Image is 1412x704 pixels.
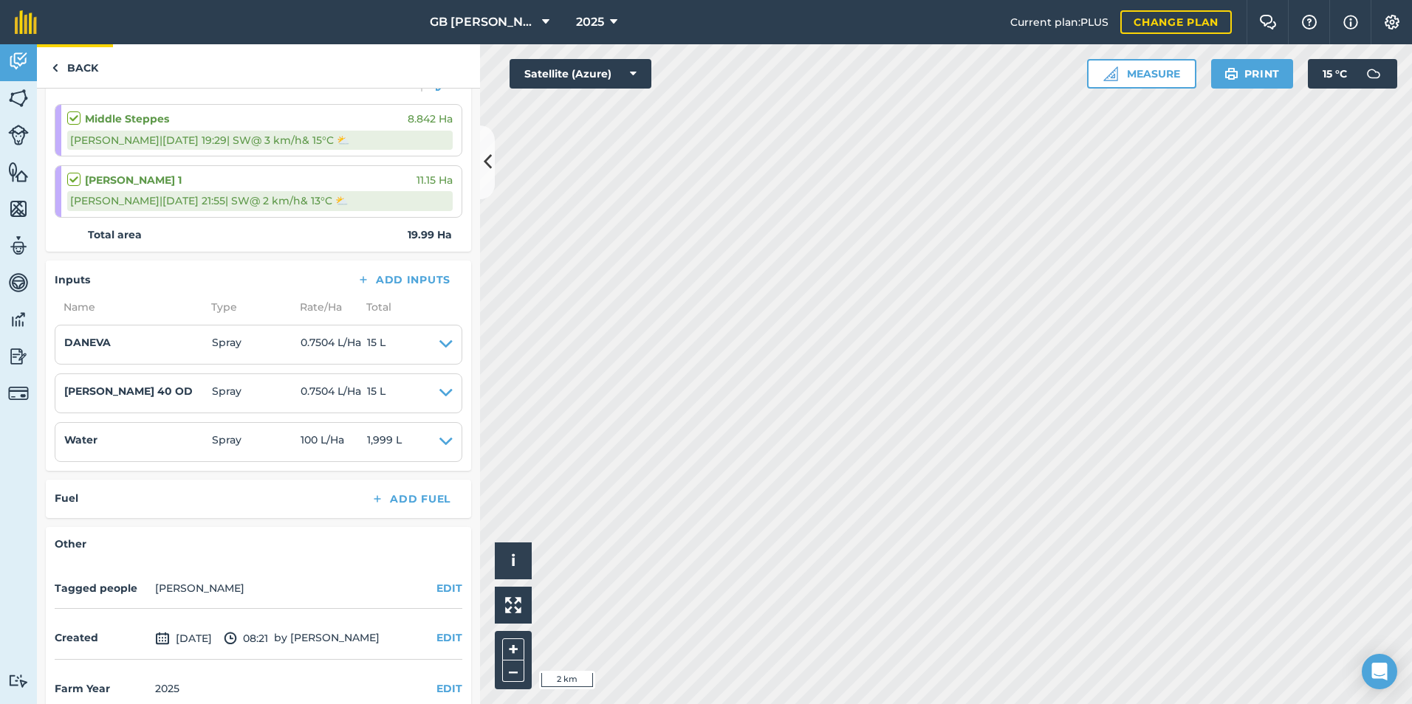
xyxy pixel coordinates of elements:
button: Print [1211,59,1294,89]
img: svg+xml;base64,PD94bWwgdmVyc2lvbj0iMS4wIiBlbmNvZGluZz0idXRmLTgiPz4KPCEtLSBHZW5lcmF0b3I6IEFkb2JlIE... [8,308,29,331]
button: Satellite (Azure) [510,59,651,89]
img: fieldmargin Logo [15,10,37,34]
strong: Middle Steppes [85,111,169,127]
span: Current plan : PLUS [1010,14,1108,30]
span: 15 L [367,334,385,355]
summary: DANEVASpray0.7504 L/Ha15 L [64,334,453,355]
img: A cog icon [1383,15,1401,30]
span: 08:21 [224,629,268,647]
img: svg+xml;base64,PHN2ZyB4bWxucz0iaHR0cDovL3d3dy53My5vcmcvMjAwMC9zdmciIHdpZHRoPSI5IiBoZWlnaHQ9IjI0Ii... [52,59,58,77]
span: Rate/ Ha [291,299,357,315]
img: Four arrows, one pointing top left, one top right, one bottom right and the last bottom left [505,597,521,613]
div: Open Intercom Messenger [1362,654,1397,689]
button: – [502,660,524,682]
span: 1,999 L [367,432,402,452]
span: 0.7504 L / Ha [301,383,367,404]
span: Spray [212,383,301,404]
button: Add Fuel [359,489,462,509]
img: svg+xml;base64,PD94bWwgdmVyc2lvbj0iMS4wIiBlbmNvZGluZz0idXRmLTgiPz4KPCEtLSBHZW5lcmF0b3I6IEFkb2JlIE... [8,383,29,404]
img: svg+xml;base64,PD94bWwgdmVyc2lvbj0iMS4wIiBlbmNvZGluZz0idXRmLTgiPz4KPCEtLSBHZW5lcmF0b3I6IEFkb2JlIE... [8,125,29,145]
span: [DATE] [155,629,212,647]
img: svg+xml;base64,PD94bWwgdmVyc2lvbj0iMS4wIiBlbmNvZGluZz0idXRmLTgiPz4KPCEtLSBHZW5lcmF0b3I6IEFkb2JlIE... [8,50,29,72]
button: Add Inputs [345,269,462,290]
button: EDIT [436,580,462,596]
h4: Farm Year [55,680,149,697]
span: 15 L [367,383,385,404]
img: svg+xml;base64,PHN2ZyB4bWxucz0iaHR0cDovL3d3dy53My5vcmcvMjAwMC9zdmciIHdpZHRoPSI1NiIgaGVpZ2h0PSI2MC... [8,161,29,183]
img: svg+xml;base64,PHN2ZyB4bWxucz0iaHR0cDovL3d3dy53My5vcmcvMjAwMC9zdmciIHdpZHRoPSI1NiIgaGVpZ2h0PSI2MC... [8,87,29,109]
button: i [495,542,532,579]
img: svg+xml;base64,PD94bWwgdmVyc2lvbj0iMS4wIiBlbmNvZGluZz0idXRmLTgiPz4KPCEtLSBHZW5lcmF0b3I6IEFkb2JlIE... [1359,59,1388,89]
span: i [511,551,515,570]
span: Name [55,299,202,315]
button: EDIT [436,629,462,646]
summary: [PERSON_NAME] 40 ODSpray0.7504 L/Ha15 L [64,383,453,404]
span: 100 L / Ha [301,432,367,452]
img: svg+xml;base64,PD94bWwgdmVyc2lvbj0iMS4wIiBlbmNvZGluZz0idXRmLTgiPz4KPCEtLSBHZW5lcmF0b3I6IEFkb2JlIE... [8,674,29,688]
h4: Tagged people [55,580,149,596]
span: 8.842 Ha [408,111,453,127]
img: A question mark icon [1300,15,1318,30]
button: Measure [1087,59,1196,89]
h4: Other [55,536,462,552]
img: svg+xml;base64,PD94bWwgdmVyc2lvbj0iMS4wIiBlbmNvZGluZz0idXRmLTgiPz4KPCEtLSBHZW5lcmF0b3I6IEFkb2JlIE... [8,235,29,257]
img: svg+xml;base64,PD94bWwgdmVyc2lvbj0iMS4wIiBlbmNvZGluZz0idXRmLTgiPz4KPCEtLSBHZW5lcmF0b3I6IEFkb2JlIE... [155,629,170,647]
span: 0.7504 L / Ha [301,334,367,355]
img: svg+xml;base64,PD94bWwgdmVyc2lvbj0iMS4wIiBlbmNvZGluZz0idXRmLTgiPz4KPCEtLSBHZW5lcmF0b3I6IEFkb2JlIE... [8,345,29,367]
span: Spray [212,334,301,355]
span: GB [PERSON_NAME] Farms [430,13,536,31]
img: svg+xml;base64,PD94bWwgdmVyc2lvbj0iMS4wIiBlbmNvZGluZz0idXRmLTgiPz4KPCEtLSBHZW5lcmF0b3I6IEFkb2JlIE... [8,272,29,294]
button: 15 °C [1308,59,1397,89]
span: 2025 [576,13,604,31]
img: svg+xml;base64,PHN2ZyB4bWxucz0iaHR0cDovL3d3dy53My5vcmcvMjAwMC9zdmciIHdpZHRoPSIxOSIgaGVpZ2h0PSIyNC... [1224,65,1238,83]
img: svg+xml;base64,PHN2ZyB4bWxucz0iaHR0cDovL3d3dy53My5vcmcvMjAwMC9zdmciIHdpZHRoPSIxNyIgaGVpZ2h0PSIxNy... [1343,13,1358,31]
span: Total [357,299,391,315]
h4: [PERSON_NAME] 40 OD [64,383,212,399]
h4: Water [64,432,212,448]
strong: [PERSON_NAME] 1 [85,172,182,188]
img: Two speech bubbles overlapping with the left bubble in the forefront [1259,15,1277,30]
div: by [PERSON_NAME] [55,618,462,660]
img: svg+xml;base64,PD94bWwgdmVyc2lvbj0iMS4wIiBlbmNvZGluZz0idXRmLTgiPz4KPCEtLSBHZW5lcmF0b3I6IEFkb2JlIE... [224,629,237,647]
span: 15 ° C [1323,59,1347,89]
button: + [502,638,524,660]
span: 11.15 Ha [417,172,453,188]
summary: WaterSpray100 L/Ha1,999 L [64,432,453,452]
span: Spray [212,432,301,452]
img: Ruler icon [1103,66,1118,81]
a: Change plan [1120,10,1232,34]
div: [PERSON_NAME] | [DATE] 19:29 | SW @ 3 km/h & 15 ° C ⛅️ [67,131,453,150]
h4: Created [55,629,149,646]
div: [PERSON_NAME] | [DATE] 21:55 | SW @ 2 km/h & 13 ° C ⛅️ [67,191,453,210]
h4: DANEVA [64,334,212,351]
li: [PERSON_NAME] [155,580,244,596]
strong: Total area [88,227,142,243]
h4: Inputs [55,272,90,288]
button: EDIT [436,680,462,697]
strong: 19.99 Ha [408,227,452,243]
span: Type [202,299,291,315]
a: Back [37,44,113,88]
div: 2025 [155,680,179,697]
h4: Fuel [55,490,78,506]
img: svg+xml;base64,PHN2ZyB4bWxucz0iaHR0cDovL3d3dy53My5vcmcvMjAwMC9zdmciIHdpZHRoPSI1NiIgaGVpZ2h0PSI2MC... [8,198,29,220]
